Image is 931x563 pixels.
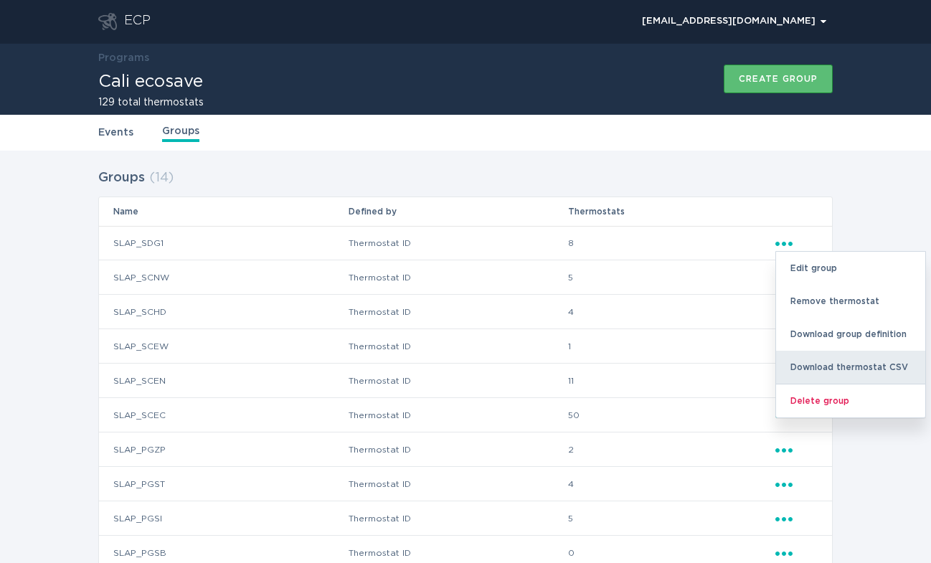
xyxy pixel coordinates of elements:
[567,432,775,467] td: 2
[348,260,568,295] td: Thermostat ID
[775,476,818,492] div: Popover menu
[348,295,568,329] td: Thermostat ID
[348,501,568,536] td: Thermostat ID
[99,467,832,501] tr: c0037f9aeb1f49308311897b60ff9cfd
[739,75,818,83] div: Create group
[99,364,348,398] td: SLAP_SCEN
[348,329,568,364] td: Thermostat ID
[99,432,348,467] td: SLAP_PGZP
[635,11,833,32] button: Open user account details
[776,318,925,351] div: Download group definition
[776,252,925,285] div: Edit group
[567,364,775,398] td: 11
[99,260,832,295] tr: b04c23ed726849bd9a9b95a2d2cbf9f7
[348,432,568,467] td: Thermostat ID
[348,398,568,432] td: Thermostat ID
[776,384,925,417] div: Delete group
[99,197,832,226] tr: Table Headers
[775,545,818,561] div: Popover menu
[99,398,348,432] td: SLAP_SCEC
[98,165,145,191] h2: Groups
[635,11,833,32] div: Popover menu
[775,442,818,458] div: Popover menu
[567,226,775,260] td: 8
[99,226,348,260] td: SLAP_SDG1
[567,501,775,536] td: 5
[99,260,348,295] td: SLAP_SCNW
[567,467,775,501] td: 4
[348,467,568,501] td: Thermostat ID
[567,398,775,432] td: 50
[567,260,775,295] td: 5
[99,226,832,260] tr: 5dbb834c62b34ed7937277b42f18e0f0
[567,197,775,226] th: Thermostats
[775,511,818,526] div: Popover menu
[567,329,775,364] td: 1
[99,197,348,226] th: Name
[99,364,832,398] tr: 39f7498dcd714dda8b77439ee7cf6a01
[99,329,832,364] tr: 5b51a6c7d5194e3ba455f342cad0c9b7
[99,329,348,364] td: SLAP_SCEW
[99,295,348,329] td: SLAP_SCHD
[98,98,204,108] h2: 129 total thermostats
[98,13,117,30] button: Go to dashboard
[98,73,204,90] h1: Cali ecosave
[98,53,149,63] a: Programs
[98,125,133,141] a: Events
[99,467,348,501] td: SLAP_PGST
[348,364,568,398] td: Thermostat ID
[162,123,199,142] a: Groups
[776,285,925,318] div: Remove thermostat
[149,171,174,184] span: ( 14 )
[99,398,832,432] tr: 582aa2e3abd440bf9ff839ac07caa71f
[567,295,775,329] td: 4
[124,13,151,30] div: ECP
[642,17,826,26] div: [EMAIL_ADDRESS][DOMAIN_NAME]
[724,65,833,93] button: Create group
[99,501,832,536] tr: 71be933e6ec84032834ba6f71a885f3b
[348,197,568,226] th: Defined by
[99,432,832,467] tr: 13734a2ce4864e0da66d586cc9745a37
[776,351,925,384] div: Download thermostat CSV
[99,295,832,329] tr: 3fd874973ae0409b98ba970a3dde661e
[348,226,568,260] td: Thermostat ID
[99,501,348,536] td: SLAP_PGSI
